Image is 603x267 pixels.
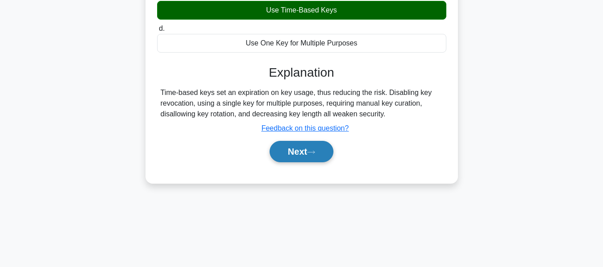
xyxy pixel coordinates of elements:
[270,141,333,162] button: Next
[159,25,165,32] span: d.
[157,1,446,20] div: Use Time-Based Keys
[262,124,349,132] a: Feedback on this question?
[161,87,443,119] div: Time-based keys set an expiration on key usage, thus reducing the risk. Disabling key revocation,...
[162,65,441,80] h3: Explanation
[157,34,446,53] div: Use One Key for Multiple Purposes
